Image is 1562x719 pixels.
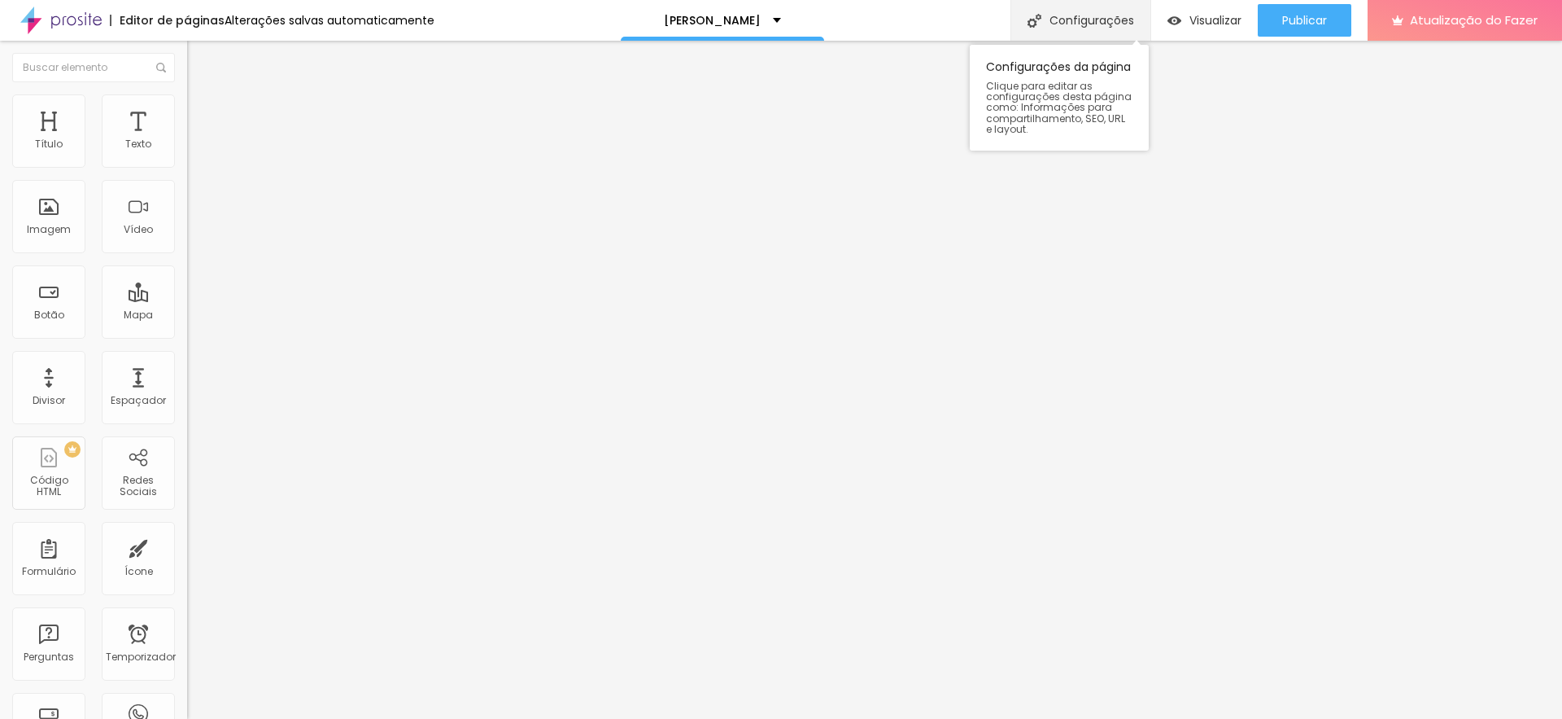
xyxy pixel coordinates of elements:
[120,12,225,28] font: Editor de páginas
[187,41,1562,719] iframe: Editor
[225,12,434,28] font: Alterações salvas automaticamente
[1167,14,1181,28] img: view-1.svg
[120,473,157,498] font: Redes Sociais
[12,53,175,82] input: Buscar elemento
[1049,12,1134,28] font: Configurações
[124,308,153,322] font: Mapa
[1410,11,1538,28] font: Atualização do Fazer
[125,137,151,151] font: Texto
[1258,4,1351,37] button: Publicar
[156,63,166,72] img: Ícone
[24,650,74,664] font: Perguntas
[124,222,153,236] font: Vídeo
[34,308,64,322] font: Botão
[664,12,761,28] font: [PERSON_NAME]
[1189,12,1241,28] font: Visualizar
[30,473,68,498] font: Código HTML
[33,393,65,407] font: Divisor
[22,564,76,578] font: Formulário
[35,137,63,151] font: Título
[1028,14,1041,28] img: Ícone
[111,393,166,407] font: Espaçador
[1151,4,1258,37] button: Visualizar
[986,79,1132,136] font: Clique para editar as configurações desta página como: Informações para compartilhamento, SEO, UR...
[986,59,1131,75] font: Configurações da página
[124,564,153,578] font: Ícone
[106,650,176,664] font: Temporizador
[27,222,71,236] font: Imagem
[1282,12,1327,28] font: Publicar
